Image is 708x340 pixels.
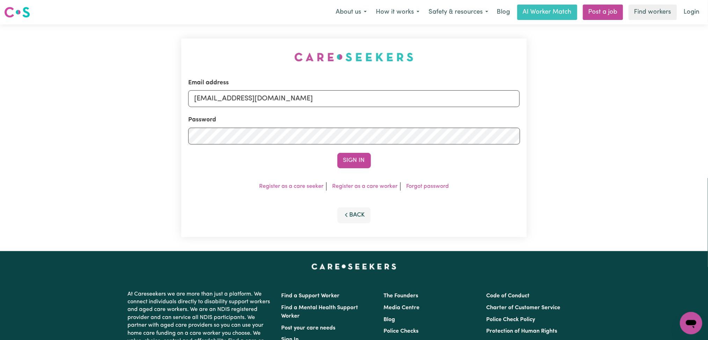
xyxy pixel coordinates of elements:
input: Email address [188,90,520,107]
a: Careseekers logo [4,4,30,20]
a: Police Check Policy [486,317,535,323]
a: AI Worker Match [517,5,577,20]
a: Code of Conduct [486,293,530,299]
a: Post your care needs [282,325,336,331]
a: Register as a care seeker [259,184,323,189]
a: Forgot password [406,184,449,189]
button: How it works [371,5,424,20]
iframe: Button to launch messaging window [680,312,702,334]
button: Sign In [337,153,371,168]
img: Careseekers logo [4,6,30,19]
a: Blog [384,317,395,323]
a: Protection of Human Rights [486,328,557,334]
button: Back [337,207,371,223]
button: Safety & resources [424,5,493,20]
a: The Founders [384,293,418,299]
button: About us [331,5,371,20]
a: Post a job [583,5,623,20]
a: Find a Support Worker [282,293,340,299]
label: Email address [188,78,229,87]
a: Find workers [629,5,677,20]
a: Find a Mental Health Support Worker [282,305,358,319]
a: Media Centre [384,305,420,311]
a: Register as a care worker [332,184,397,189]
a: Charter of Customer Service [486,305,560,311]
a: Login [680,5,704,20]
a: Careseekers home page [312,264,396,269]
a: Blog [493,5,514,20]
label: Password [188,115,216,125]
a: Police Checks [384,328,419,334]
